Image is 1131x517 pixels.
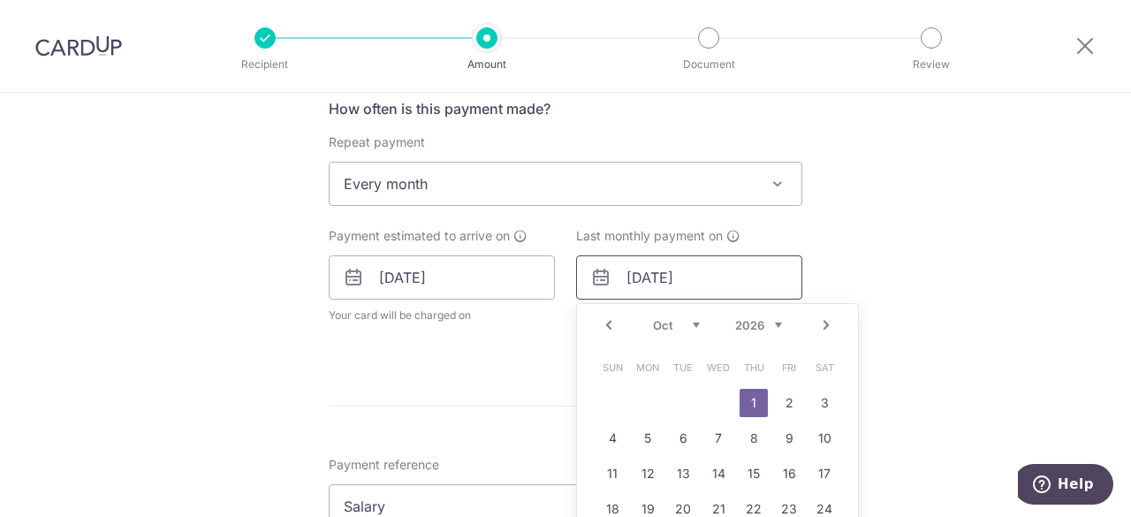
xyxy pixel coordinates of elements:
input: DD / MM / YYYY [329,255,555,300]
span: Payment reference [329,456,439,474]
span: Thursday [740,354,768,382]
span: Sunday [598,354,626,382]
a: 14 [704,460,732,488]
span: Monday [634,354,662,382]
a: 15 [740,460,768,488]
p: Review [866,56,997,73]
h5: How often is this payment made? [329,98,802,119]
a: 12 [634,460,662,488]
span: Your card will be charged on [329,307,555,324]
span: Every month [329,162,802,206]
a: 10 [810,424,839,452]
span: Friday [775,354,803,382]
a: Next [816,315,837,336]
a: 4 [598,424,626,452]
span: Saturday [810,354,839,382]
a: 1 [740,389,768,417]
a: 2 [775,389,803,417]
span: Last monthly payment on [576,227,723,245]
iframe: Opens a widget where you can find more information [1018,464,1113,508]
img: CardUp [35,35,122,57]
a: 9 [775,424,803,452]
input: DD / MM / YYYY [576,255,802,300]
a: 3 [810,389,839,417]
a: 8 [740,424,768,452]
a: 6 [669,424,697,452]
a: 16 [775,460,803,488]
a: 7 [704,424,732,452]
a: 5 [634,424,662,452]
p: Recipient [200,56,330,73]
span: Every month [330,163,801,205]
a: Prev [598,315,619,336]
label: Repeat payment [329,133,425,151]
span: Tuesday [669,354,697,382]
p: Amount [421,56,552,73]
span: Wednesday [704,354,732,382]
p: Document [643,56,774,73]
span: Payment estimated to arrive on [329,227,510,245]
a: 13 [669,460,697,488]
a: 17 [810,460,839,488]
a: 11 [598,460,626,488]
